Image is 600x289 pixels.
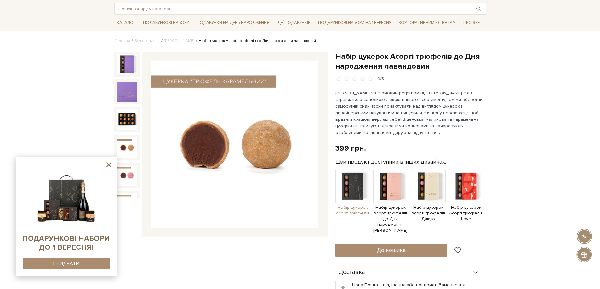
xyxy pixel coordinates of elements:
[411,205,446,222] span: Набір цукерок Асорті трюфелів Дякую
[117,109,137,130] img: Набір цукерок Асорті трюфелів до Дня народження лавандовий
[461,18,486,28] a: Про Spell
[411,169,446,203] img: Продукт
[373,205,408,233] span: Набір цукерок Асорті трюфелів до Дня народження [PERSON_NAME]
[373,183,408,233] a: Набір цукерок Асорті трюфелів до Дня народження [PERSON_NAME]
[117,82,137,102] img: Набір цукерок Асорті трюфелів до Дня народження лавандовий
[335,183,370,216] a: Набір цукерок Асорті трюфелів
[335,158,446,165] label: Цей продукт доступний в інших дизайнах:
[471,3,486,14] button: Пошук товару у каталозі
[396,17,458,28] a: Корпоративним клієнтам
[151,61,318,228] img: Набір цукерок Асорті трюфелів до Дня народження лавандовий
[335,143,366,153] div: 399 грн.
[114,38,130,43] a: Головна
[373,169,408,203] img: Продукт
[449,205,483,222] span: Набір цукерок Асорті трюфелів Love
[377,76,384,82] div: 0/5
[134,38,160,43] a: Вся продукція
[117,54,137,74] img: Набір цукерок Асорті трюфелів до Дня народження лавандовий
[449,169,483,203] img: Продукт
[115,3,471,14] input: Пошук товару у каталозі
[335,244,447,257] button: До кошика
[194,18,272,28] a: Подарунки на День народження
[117,193,137,213] img: Набір цукерок Асорті трюфелів до Дня народження лавандовий
[117,165,137,185] img: Набір цукерок Асорті трюфелів до Дня народження лавандовий
[411,183,446,222] a: Набір цукерок Асорті трюфелів Дякую
[274,18,313,28] a: Ідеї подарунків
[164,38,194,43] a: [PERSON_NAME]
[335,90,483,136] p: [PERSON_NAME] за фірмовим рецептом від [PERSON_NAME] став справжньою солодкою зіркою нашого асорт...
[194,38,316,44] li: Набір цукерок Асорті трюфелів до Дня народження лавандовий
[335,169,370,203] img: Продукт
[140,18,192,28] a: Подарункові набори
[335,205,370,216] span: Набір цукерок Асорті трюфелів
[377,247,406,253] span: До кошика
[117,137,137,158] img: Набір цукерок Асорті трюфелів до Дня народження лавандовий
[449,183,483,222] a: Набір цукерок Асорті трюфелів Love
[114,18,138,28] a: Каталог
[316,17,394,28] a: Подарункові набори на 1 Вересня
[335,52,486,71] h1: Набір цукерок Асорті трюфелів до Дня народження лавандовий
[339,270,365,275] span: Доставка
